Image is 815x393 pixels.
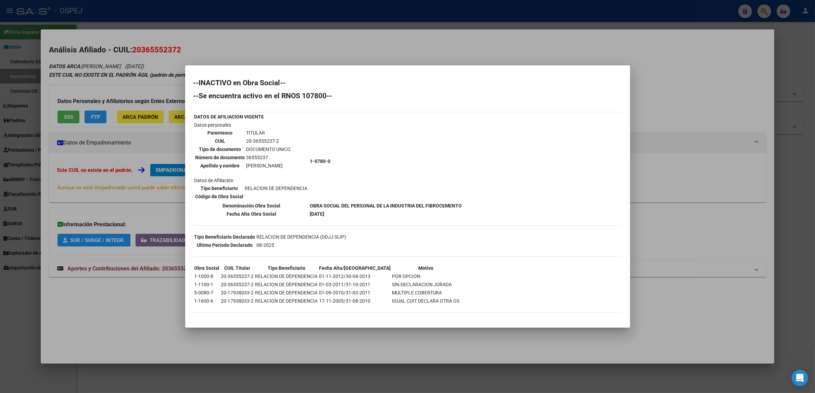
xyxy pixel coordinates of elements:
[194,272,220,280] td: 1-1000-8
[246,129,291,137] td: TITULAR
[392,264,460,272] th: Motivo
[255,272,318,280] td: RELACION DE DEPENDENCIA
[310,203,462,208] b: OBRA SOCIAL DEL PERSONAL DE LA INDUSTRIA DEL FIBROCEMENTO
[221,264,254,272] th: CUIL Titular
[319,272,391,280] td: 01-11-2012/30-04-2013
[255,297,318,305] td: RELACION DE DEPENDENCIA
[194,121,309,201] td: Datos personales Datos de Afiliación
[194,114,264,119] b: DATOS DE AFILIACION VIGENTE
[195,154,245,161] th: Número de documento
[195,193,244,200] th: Código de Obra Social
[195,129,245,137] th: Parentesco
[194,233,256,241] th: Tipo Beneficiario Declarado
[246,162,291,169] td: [PERSON_NAME]
[256,241,347,249] td: 08-2025
[310,211,324,217] b: [DATE]
[195,145,245,153] th: Tipo de documento
[221,297,254,305] td: 20-17938033-2
[255,289,318,296] td: RELACION DE DEPENDENCIA
[194,202,309,210] th: Denominación Obra Social
[195,185,244,192] th: Tipo beneficiario
[194,281,220,288] td: 1-1100-1
[255,281,318,288] td: RELACION DE DEPENDENCIA
[221,281,254,288] td: 20-36555237-2
[245,185,308,192] td: RELACION DE DEPENDENCIA
[194,264,220,272] th: Obra Social
[194,241,256,249] th: Ultimo Período Declarado
[193,92,622,99] h2: --Se encuentra activo en el RNOS 107800--
[310,159,331,164] b: 1-0780-0
[255,264,318,272] th: Tipo Beneficiario
[319,281,391,288] td: 01-03-2011/31-10-2011
[195,137,245,145] th: CUIL
[195,162,245,169] th: Apellido y nombre
[194,297,220,305] td: 1-1600-6
[256,233,347,241] td: RELACION DE DEPENDENCIA (DDJJ SIJP)
[194,289,220,296] td: 5-0080-7
[221,272,254,280] td: 20-36555237-2
[392,281,460,288] td: SIN DECLARACION JURADA
[319,264,391,272] th: Fecha Alta/[GEOGRAPHIC_DATA]
[194,210,309,218] th: Fecha Alta Obra Social
[246,137,291,145] td: 20-36555237-2
[221,289,254,296] td: 20-17938033-2
[246,145,291,153] td: DOCUMENTO UNICO
[392,272,460,280] td: POR OPCION
[319,289,391,296] td: 01-09-2010/31-03-2011
[319,297,391,305] td: 17-11-2005/31-08-2010
[392,297,460,305] td: IGUAL CUIT DECLARA OTRA OS
[193,79,622,86] h2: --INACTIVO en Obra Social--
[392,289,460,296] td: MULTIPLE COBERTURA
[246,154,291,161] td: 36555237
[792,370,808,386] div: Open Intercom Messenger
